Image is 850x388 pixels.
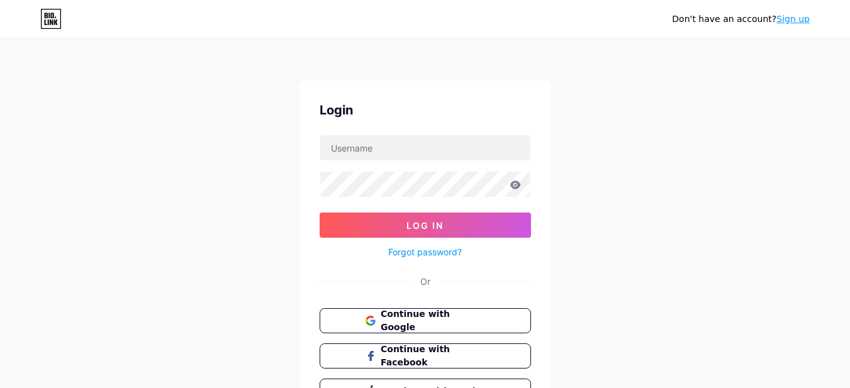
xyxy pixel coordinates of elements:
[420,275,430,288] div: Or
[406,220,444,231] span: Log In
[320,135,530,160] input: Username
[320,308,531,333] button: Continue with Google
[381,343,484,369] span: Continue with Facebook
[672,13,810,26] div: Don't have an account?
[320,343,531,369] button: Continue with Facebook
[776,14,810,24] a: Sign up
[320,101,531,119] div: Login
[388,245,462,258] a: Forgot password?
[381,308,484,334] span: Continue with Google
[320,213,531,238] button: Log In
